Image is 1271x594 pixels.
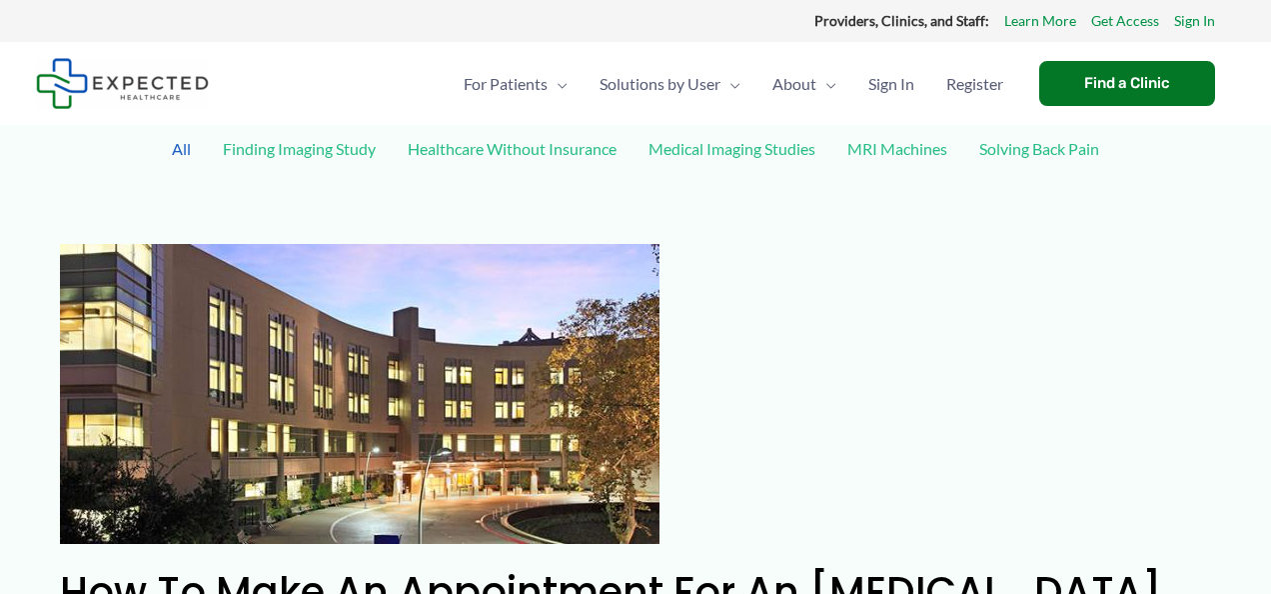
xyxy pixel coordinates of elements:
a: All [162,131,201,166]
a: Sign In [1174,8,1215,34]
a: Learn More [1004,8,1076,34]
a: Healthcare Without Insurance [398,131,627,166]
a: Register [930,49,1019,119]
a: Solving Back Pain [969,131,1109,166]
span: About [772,49,816,119]
a: Finding Imaging Study [213,131,386,166]
a: AboutMenu Toggle [756,49,852,119]
strong: Providers, Clinics, and Staff: [814,12,989,29]
span: Menu Toggle [720,49,740,119]
a: For PatientsMenu Toggle [448,49,584,119]
nav: Primary Site Navigation [448,49,1019,119]
span: Menu Toggle [816,49,836,119]
div: Post Filters [36,125,1235,220]
a: Sign In [852,49,930,119]
a: Find a Clinic [1039,61,1215,106]
span: Sign In [868,49,914,119]
a: Medical Imaging Studies [638,131,825,166]
img: How to Make an Appointment for an MRI at Camino Real [60,244,659,544]
span: Register [946,49,1003,119]
a: Read: How to Make an Appointment for an MRI at Camino Real [60,382,659,401]
a: Solutions by UserMenu Toggle [584,49,756,119]
span: Solutions by User [600,49,720,119]
a: MRI Machines [837,131,957,166]
span: For Patients [464,49,548,119]
span: Menu Toggle [548,49,568,119]
img: Expected Healthcare Logo - side, dark font, small [36,58,209,109]
a: Get Access [1091,8,1159,34]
